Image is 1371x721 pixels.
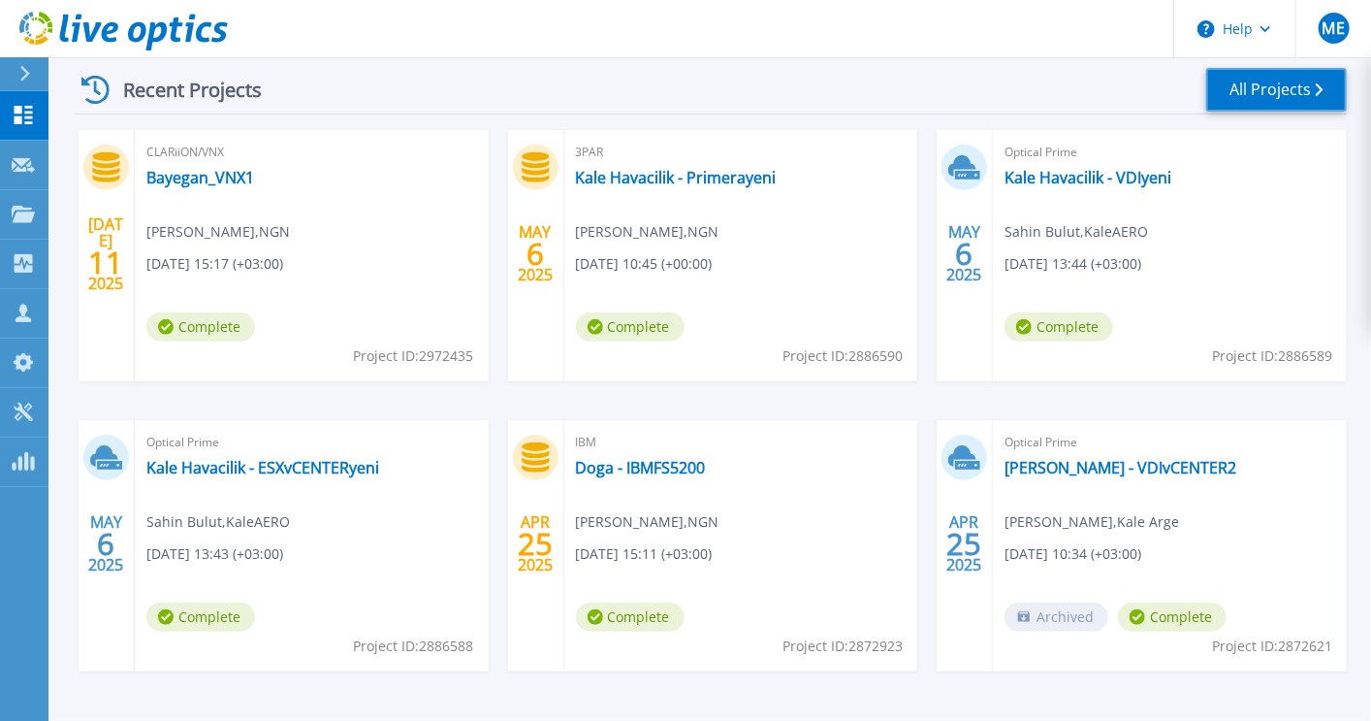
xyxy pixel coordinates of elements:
[146,543,283,565] span: [DATE] 13:43 (+03:00)
[1004,312,1113,342] span: Complete
[526,246,544,262] span: 6
[576,221,719,243] span: [PERSON_NAME] , NGN
[146,142,477,163] span: CLARiiON/VNX
[1004,142,1335,163] span: Optical Prime
[518,536,553,552] span: 25
[576,432,907,453] span: IBM
[517,508,554,579] div: APR 2025
[947,536,982,552] span: 25
[1004,511,1179,533] span: [PERSON_NAME] , Kale Arge
[576,603,685,632] span: Complete
[1212,345,1332,367] span: Project ID: 2886589
[1004,543,1141,565] span: [DATE] 10:34 (+03:00)
[75,66,288,114] div: Recent Projects
[146,221,290,243] span: [PERSON_NAME] , NGN
[1004,168,1171,187] a: Kale Havacilik - VDIyeni
[1118,603,1227,632] span: Complete
[576,458,706,477] a: Doga - IBMFS5200
[576,142,907,163] span: 3PAR
[146,458,379,477] a: Kale Havacilik - ESXvCENTERyeni
[576,312,685,342] span: Complete
[88,254,123,271] span: 11
[87,218,124,289] div: [DATE] 2025
[354,636,474,657] span: Project ID: 2886588
[1004,221,1148,243] span: Sahin Bulut , KaleAERO
[1212,636,1332,657] span: Project ID: 2872621
[946,508,983,579] div: APR 2025
[146,432,477,453] span: Optical Prime
[517,218,554,289] div: MAY 2025
[1004,603,1108,632] span: Archived
[354,345,474,367] span: Project ID: 2972435
[146,603,255,632] span: Complete
[146,253,283,275] span: [DATE] 15:17 (+03:00)
[1004,432,1335,453] span: Optical Prime
[1004,458,1236,477] a: [PERSON_NAME] - VDIvCENTER2
[576,168,777,187] a: Kale Havacilik - Primerayeni
[1004,253,1141,275] span: [DATE] 13:44 (+03:00)
[576,253,713,275] span: [DATE] 10:45 (+00:00)
[146,511,290,533] span: Sahin Bulut , KaleAERO
[956,246,973,262] span: 6
[576,543,713,565] span: [DATE] 15:11 (+03:00)
[87,508,124,579] div: MAY 2025
[946,218,983,289] div: MAY 2025
[146,312,255,342] span: Complete
[1206,68,1347,112] a: All Projects
[1323,20,1345,36] span: ME
[97,536,114,552] span: 6
[782,636,903,657] span: Project ID: 2872923
[782,345,903,367] span: Project ID: 2886590
[146,168,254,187] a: Bayegan_VNX1
[576,511,719,533] span: [PERSON_NAME] , NGN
